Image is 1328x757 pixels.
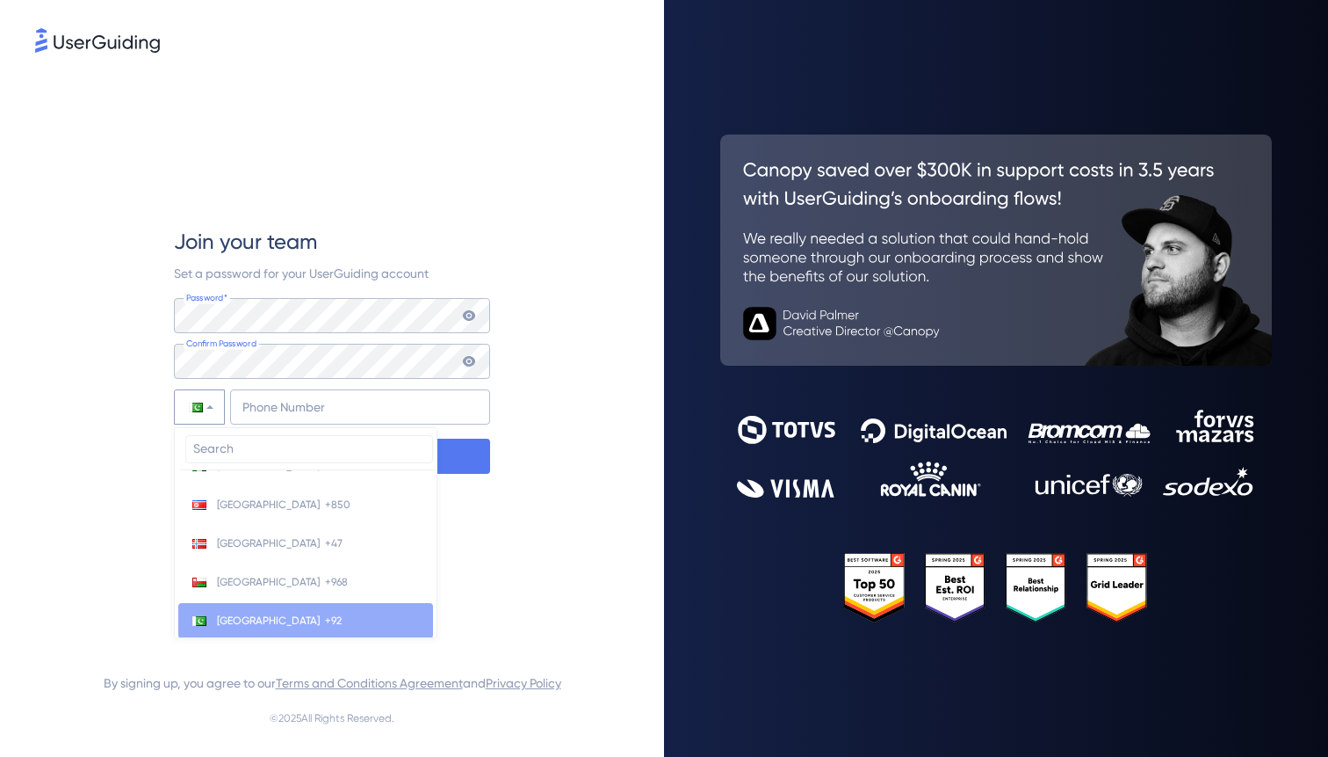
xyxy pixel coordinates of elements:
span: +92 [325,614,342,628]
img: 8faab4ba6bc7696a72372aa768b0286c.svg [35,28,160,53]
span: Join your team [174,228,317,256]
span: [GEOGRAPHIC_DATA] [217,498,320,512]
a: Terms and Conditions Agreement [276,676,463,690]
span: [GEOGRAPHIC_DATA] [217,575,320,589]
span: Set a password for your UserGuiding account [174,266,429,280]
img: 9302ce2ac39453076f5bc0f2f2ca889b.svg [737,410,1255,499]
span: +850 [325,498,350,512]
a: Privacy Policy [486,676,561,690]
span: [GEOGRAPHIC_DATA] [217,614,320,628]
span: By signing up, you agree to our and [104,673,561,694]
input: Search [185,435,433,463]
span: © 2025 All Rights Reserved. [270,708,394,729]
div: Pakistan: + 92 [175,390,224,424]
input: Phone Number [230,389,490,425]
span: +47 [325,536,343,550]
img: 25303e33045975176eb484905ab012ff.svg [844,553,1147,622]
span: [GEOGRAPHIC_DATA] [217,536,320,550]
img: 26c0aa7c25a843aed4baddd2b5e0fa68.svg [720,135,1272,366]
span: +968 [325,575,348,589]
